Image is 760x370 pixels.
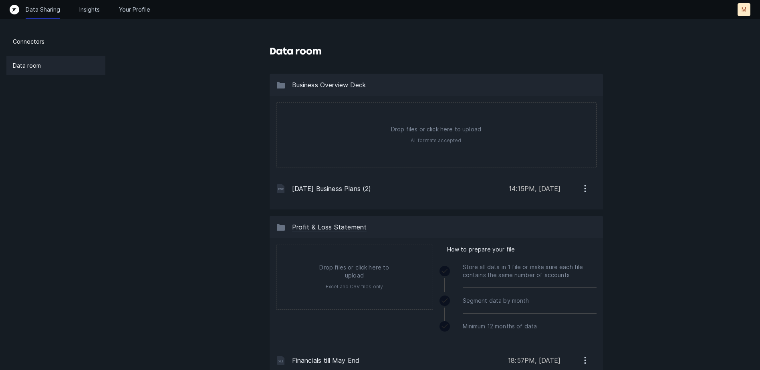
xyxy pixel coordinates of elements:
[276,80,286,90] img: 13c8d1aa17ce7ae226531ffb34303e38.svg
[463,288,597,314] div: Segment data by month
[276,356,286,365] img: 296775163815d3260c449a3c76d78306.svg
[463,254,597,288] div: Store all data in 1 file or make sure each file contains the same number of accounts
[6,32,105,51] a: Connectors
[447,245,515,254] span: How to prepare your file
[742,6,746,14] p: M
[292,184,503,193] p: [DATE] Business Plans (2)
[13,61,41,70] p: Data room
[292,81,366,89] span: Business Overview Deck
[276,222,286,232] img: 13c8d1aa17ce7ae226531ffb34303e38.svg
[6,56,105,75] a: Data room
[292,223,367,231] span: Profit & Loss Statement
[270,45,322,58] h3: Data room
[292,356,502,365] p: Financials till May End
[508,356,560,365] p: 18:57PM, [DATE]
[26,6,60,14] a: Data Sharing
[79,6,100,14] a: Insights
[119,6,150,14] a: Your Profile
[276,184,286,193] img: 4c1c1a354918672bc79fcf756030187a.svg
[13,37,44,46] p: Connectors
[509,184,560,193] p: 14:15PM, [DATE]
[738,3,750,16] button: M
[463,314,597,339] div: Minimum 12 months of data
